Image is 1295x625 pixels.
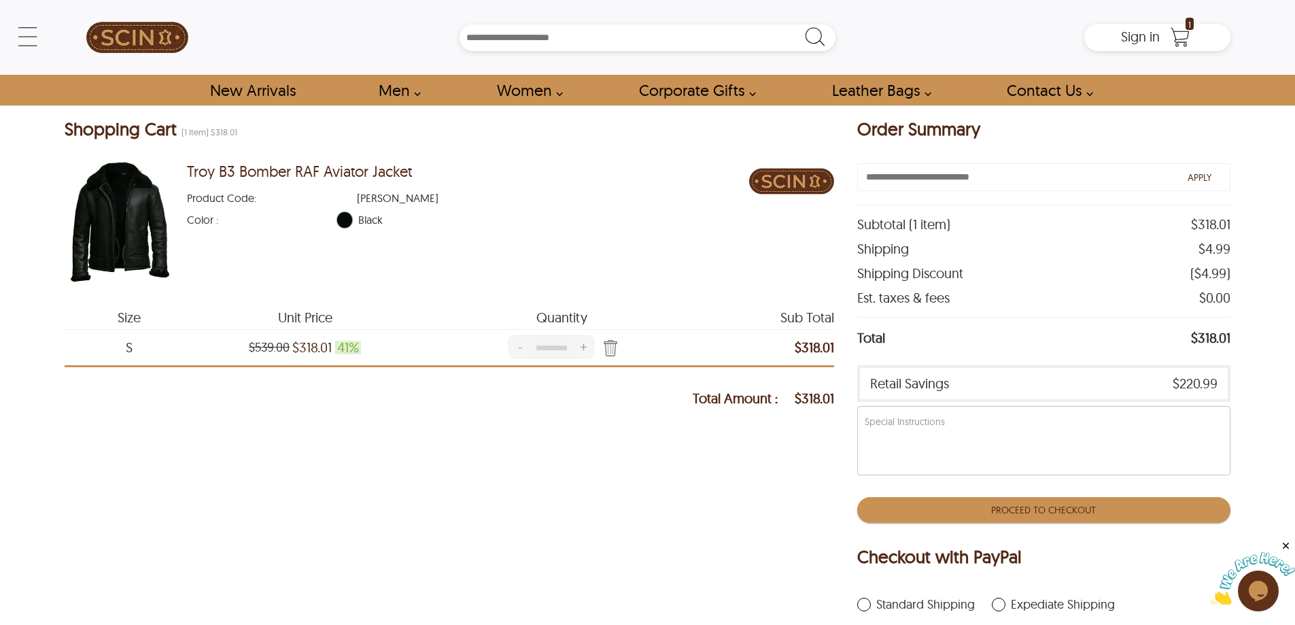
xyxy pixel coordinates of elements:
[857,547,1230,577] div: Checkout with PayPal
[1190,265,1230,282] span: ( $4.99 )
[1186,18,1194,30] span: 1
[182,126,237,137] span: (1 item) $318.01
[1211,540,1295,605] iframe: chat widget
[1188,171,1211,184] span: Apply
[857,237,1230,261] div: Shipping $4.99
[336,212,353,229] div: Black
[357,191,527,205] span: [PERSON_NAME]
[65,341,193,354] span: Size S
[857,365,1230,402] div: Retail Savings $220.99
[598,339,618,359] img: sprite-icon
[795,392,834,405] span: $318.01
[749,156,834,211] a: Brand Logo Shopping Cart Image
[358,213,748,226] span: Black
[1167,27,1194,48] a: Shopping Cart
[857,265,963,282] span: Shipping Discount
[623,75,763,105] a: Shop Leather Corporate Gifts
[481,75,570,105] a: Shop Women Leather Jackets
[1198,240,1230,258] span: $4.99
[65,119,237,142] div: Total Item and Total Amount (1 item) $318.01
[335,341,361,354] span: 41 %
[992,598,1115,611] label: expediateShipping is unchecked
[194,75,311,105] a: Shop New Arrivals
[363,75,428,105] a: shop men's leather jackets
[857,324,885,352] span: Total
[1191,216,1230,233] span: $318.01
[65,311,193,324] span: Size
[991,75,1101,105] a: contact-us
[857,216,950,233] span: Subtotal ( 1 item )
[693,392,834,405] strong: Total Amount $318.01
[65,7,210,68] a: SCIN
[86,7,188,68] img: SCIN
[187,213,336,226] span: Color Black
[1121,33,1160,44] a: Sign in
[598,336,618,359] div: Press Enter to Remove Item
[693,392,795,405] span: Total Amount :
[857,598,975,611] label: standardShipping is checked
[1191,324,1230,352] span: $318.01
[857,497,1230,523] button: Proceed To Checkout
[1121,28,1160,45] span: Sign in
[857,289,950,307] span: Est. taxes & fees
[187,191,357,205] span: Product Code :
[187,163,412,180] a: Troy B3 Bomber RAF Aviator Jacket
[249,341,290,354] strike: $539.00
[65,156,173,292] img: Troy B3 Bomber RAF Aviator Jacket
[417,311,706,324] span: Quantity
[857,119,1230,150] div: Order Summary
[857,547,1022,570] div: Checkout with PayPal
[870,375,949,392] span: Retail Savings
[816,75,939,105] a: Shop Leather Bags
[193,311,417,324] span: Unit Price
[508,335,532,359] div: Decrease Quantity of Item
[749,156,834,207] img: Brand Logo Shopping Cart Image
[857,212,1230,237] div: Subtotal 1 item $318.01
[65,119,834,142] div: Shopping Cart
[1199,289,1230,307] span: $0.00
[1173,375,1218,392] span: $220.99
[857,261,1230,286] div: Shipping Discount $4.99
[857,317,1230,358] div: Total $318.01
[857,286,1230,310] div: Est. taxes & fees $0.00
[571,335,595,359] div: Increase Quantity of Item
[706,311,834,324] span: Sub Total
[292,341,332,354] span: Unit Price which was at a price of $539.00, now after discount the price is $318.01 Discount of 41%
[187,184,749,205] div: Product Code TROY
[795,341,834,354] strong: subTotal $318.01
[857,119,980,142] div: Order Summary
[857,240,909,258] span: Shipping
